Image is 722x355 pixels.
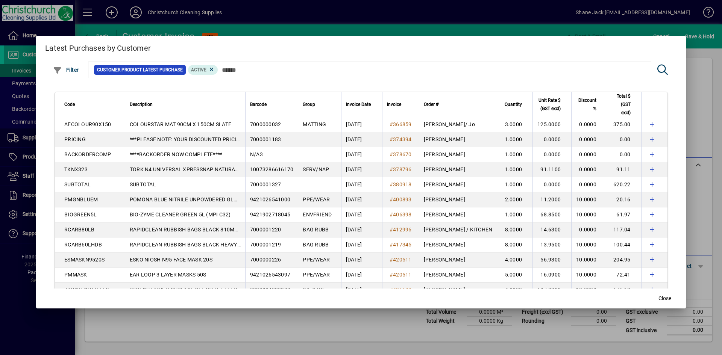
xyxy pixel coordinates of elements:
span: 7000000032 [250,121,281,127]
span: 406398 [393,211,412,218]
span: 417345 [393,242,412,248]
td: [PERSON_NAME]/ Jo [419,117,497,132]
h2: Latest Purchases by Customer [36,36,686,57]
td: [DATE] [341,117,382,132]
div: Invoice Date [346,100,378,109]
span: JDWIPEOUTJFLEX [64,287,109,293]
span: SERV/NAP [303,166,329,172]
td: 10.0000 [571,282,607,298]
div: Invoice [387,100,414,109]
span: SUBTOTAL [130,181,156,187]
span: 7000001219 [250,242,281,248]
td: 10.0000 [571,267,607,282]
td: [DATE] [341,177,382,192]
td: [PERSON_NAME] [419,132,497,147]
td: 8.0000 [497,237,532,252]
span: Order # [424,100,438,109]
span: 9322984020999 [250,287,290,293]
span: # [390,136,393,142]
td: [PERSON_NAME] [419,252,497,267]
td: 1.0000 [497,132,532,147]
button: Close [653,292,677,305]
span: EAR LOOP 3 LAYER MASKS 50S [130,272,206,278]
td: 10.0000 [571,252,607,267]
span: # [390,257,393,263]
span: 378670 [393,151,412,157]
td: [PERSON_NAME] [419,237,497,252]
span: Barcode [250,100,267,109]
span: # [390,242,393,248]
span: 400893 [393,196,412,202]
td: 0.0000 [571,162,607,177]
td: [DATE] [341,147,382,162]
td: 68.8500 [532,207,571,222]
span: Close [658,295,671,302]
div: Discount % [576,96,603,113]
div: Unit Rate $ (GST excl) [537,96,567,113]
span: TORK N4 UNIVERSAL XPRESSNAP NATURAL 1 PLY DISPENSER NAPKIN 500S X 12 [130,166,329,172]
span: # [390,121,393,127]
a: #380918 [387,180,414,189]
td: [PERSON_NAME] [419,282,497,298]
span: PMMASK [64,272,87,278]
td: 91.11 [607,162,641,177]
td: 61.97 [607,207,641,222]
span: RAPIDCLEAN RUBBISH BAGS BLACK HEAVY DUTY 630MM X 900MM X 40MU 60L 50S [130,242,337,248]
span: Filter [53,67,79,73]
span: Group [303,100,315,109]
a: #412996 [387,225,414,234]
div: Barcode [250,100,294,109]
span: PPE/WEAR [303,196,330,202]
td: 14.6300 [532,222,571,237]
td: 13.9500 [532,237,571,252]
span: 374394 [393,136,412,142]
span: BAG RUBB [303,242,329,248]
span: N/A3 [250,151,263,157]
a: #378670 [387,150,414,159]
td: -676.19 [607,282,641,298]
td: 0.0000 [532,177,571,192]
span: 420511 [393,272,412,278]
a: #374394 [387,135,414,144]
td: [DATE] [341,267,382,282]
a: #378796 [387,165,414,174]
span: MATTING [303,121,326,127]
td: 0.0000 [532,147,571,162]
span: PPE/WEAR [303,257,330,263]
span: # [390,287,393,293]
a: #406398 [387,210,414,219]
span: DIL CTRL [303,287,325,293]
div: Total $ (GST excl) [612,92,637,117]
span: BIOGREEN5L [64,211,97,218]
span: Code [64,100,75,109]
td: 0.0000 [571,177,607,192]
mat-chip: Product Activation Status: Active [188,65,218,75]
td: 10.0000 [571,207,607,222]
td: 0.0000 [571,147,607,162]
span: # [390,227,393,233]
span: BAG RUBB [303,227,329,233]
td: [DATE] [341,207,382,222]
span: ENVFRIEND [303,211,332,218]
td: 1.0000 [497,147,532,162]
a: #420511 [387,255,414,264]
td: 10.0000 [571,237,607,252]
td: 375.00 [607,117,641,132]
span: AFCOLOUR90X150 [64,121,111,127]
span: Customer Product Latest Purchase [97,66,183,74]
td: 187.8300 [532,282,571,298]
span: PPE/WEAR [303,272,330,278]
td: [PERSON_NAME] [419,162,497,177]
td: [PERSON_NAME] [419,177,497,192]
td: -4.0000 [497,282,532,298]
div: Description [130,100,241,109]
td: 4.0000 [497,252,532,267]
span: 366859 [393,121,412,127]
td: [DATE] [341,237,382,252]
td: 56.9300 [532,252,571,267]
span: POMONA BLUE NITRILE UNPOWDERED GLOVES MEDIUM 100S [130,196,283,202]
span: 378796 [393,166,412,172]
span: Invoice Date [346,100,371,109]
td: 0.0000 [571,117,607,132]
td: [PERSON_NAME] / KITCHEN [419,222,497,237]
